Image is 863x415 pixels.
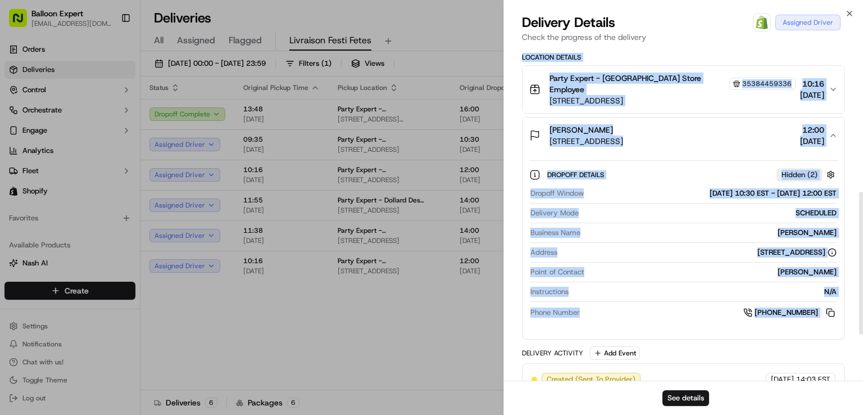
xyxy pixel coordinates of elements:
[112,191,136,199] span: Pylon
[90,159,185,179] a: 💻API Documentation
[796,375,830,385] span: 14:03 EST
[547,375,635,385] span: Created (Sent To Provider)
[755,308,818,318] span: [PHONE_NUMBER]
[583,208,837,218] div: SCHEDULED
[771,375,794,385] span: [DATE]
[530,267,584,277] span: Point of Contact
[29,73,202,84] input: Got a question? Start typing here...
[549,95,796,106] span: [STREET_ADDRESS]
[588,188,837,199] div: [DATE] 10:30 EST - [DATE] 12:00 EST
[573,287,837,297] div: N/A
[191,111,205,124] button: Start new chat
[7,159,90,179] a: 📗Knowledge Base
[662,390,709,406] button: See details
[530,287,569,297] span: Instructions
[755,16,769,29] img: Shopify
[522,13,615,31] span: Delivery Details
[549,124,613,136] span: [PERSON_NAME]
[22,163,86,174] span: Knowledge Base
[757,247,837,258] div: [STREET_ADDRESS]
[530,228,580,238] span: Business Name
[523,118,844,154] button: [PERSON_NAME][STREET_ADDRESS]12:00[DATE]
[547,170,606,179] span: Dropoff Details
[782,170,817,180] span: Hidden ( 2 )
[800,124,824,136] span: 12:00
[776,168,838,182] button: Hidden (2)
[549,136,623,147] span: [STREET_ADDRESS]
[530,208,579,218] span: Delivery Mode
[11,45,205,63] p: Welcome 👋
[743,306,837,319] a: [PHONE_NUMBER]
[530,308,580,318] span: Phone Number
[106,163,180,174] span: API Documentation
[11,11,34,34] img: Nash
[742,79,792,88] span: 35384459336
[753,13,771,31] a: Shopify
[11,164,20,173] div: 📗
[523,66,844,113] button: Party Expert - [GEOGRAPHIC_DATA] Store Employee35384459336[STREET_ADDRESS]10:16[DATE]
[522,31,845,43] p: Check the progress of the delivery
[589,267,837,277] div: [PERSON_NAME]
[11,107,31,128] img: 1736555255976-a54dd68f-1ca7-489b-9aae-adbdc363a1c4
[800,136,824,147] span: [DATE]
[38,107,184,119] div: Start new chat
[95,164,104,173] div: 💻
[38,119,142,128] div: We're available if you need us!
[800,89,824,101] span: [DATE]
[522,53,845,62] div: Location Details
[522,349,583,358] div: Delivery Activity
[523,154,844,339] div: [PERSON_NAME][STREET_ADDRESS]12:00[DATE]
[549,73,727,95] span: Party Expert - [GEOGRAPHIC_DATA] Store Employee
[530,247,557,258] span: Address
[530,188,584,199] span: Dropoff Window
[800,78,824,89] span: 10:16
[79,190,136,199] a: Powered byPylon
[585,228,837,238] div: [PERSON_NAME]
[590,346,640,360] button: Add Event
